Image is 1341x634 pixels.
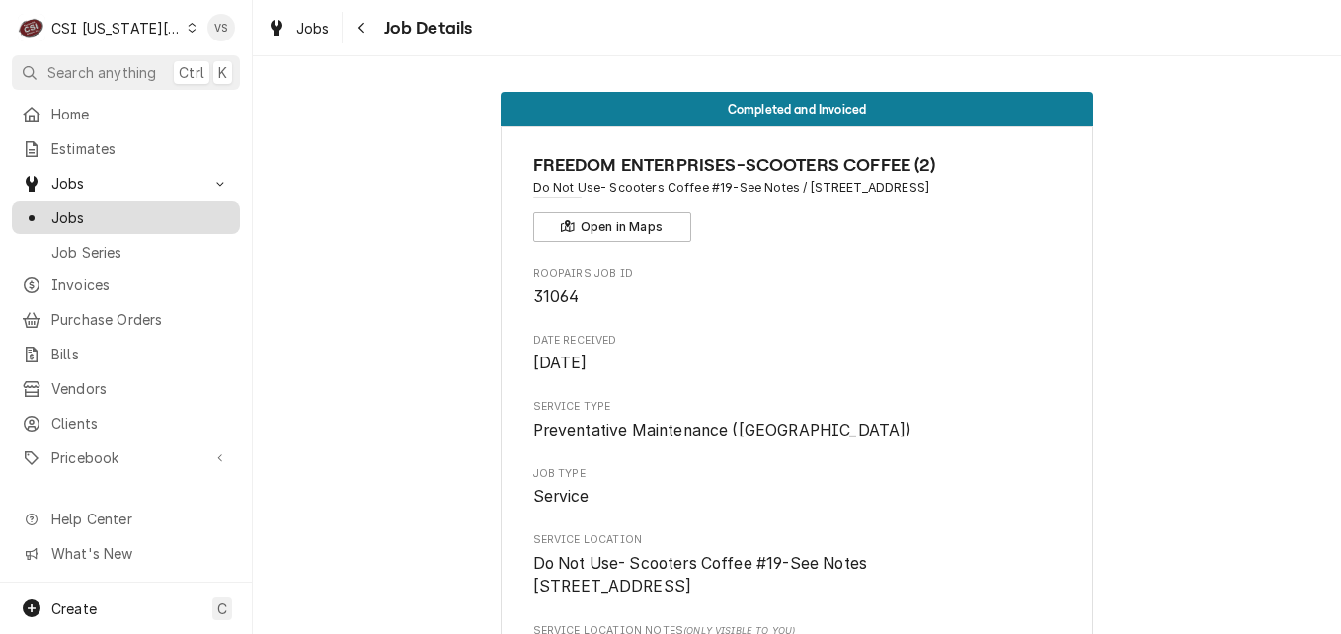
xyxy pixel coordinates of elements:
span: Vendors [51,378,230,399]
a: Invoices [12,269,240,301]
div: CSI Kansas City's Avatar [18,14,45,41]
a: Jobs [12,201,240,234]
button: Search anythingCtrlK [12,55,240,90]
a: Estimates [12,132,240,165]
a: Job Series [12,236,240,269]
button: Open in Maps [533,212,691,242]
span: Roopairs Job ID [533,266,1062,281]
span: Job Type [533,485,1062,509]
div: Job Type [533,466,1062,509]
a: Clients [12,407,240,439]
span: Date Received [533,352,1062,375]
span: What's New [51,543,228,564]
span: Service Type [533,399,1062,415]
span: Service [533,487,590,506]
div: CSI [US_STATE][GEOGRAPHIC_DATA] [51,18,182,39]
span: Invoices [51,275,230,295]
a: Bills [12,338,240,370]
a: Go to What's New [12,537,240,570]
span: Roopairs Job ID [533,285,1062,309]
a: Purchase Orders [12,303,240,336]
div: Status [501,92,1093,126]
span: Clients [51,413,230,434]
span: Help Center [51,509,228,529]
span: Service Location [533,552,1062,598]
span: Job Type [533,466,1062,482]
div: Service Type [533,399,1062,441]
span: Date Received [533,333,1062,349]
span: Search anything [47,62,156,83]
a: Jobs [259,12,338,44]
div: Vicky Stuesse's Avatar [207,14,235,41]
span: Ctrl [179,62,204,83]
div: C [18,14,45,41]
span: Pricebook [51,447,200,468]
span: Service Type [533,419,1062,442]
span: Job Series [51,242,230,263]
div: Roopairs Job ID [533,266,1062,308]
button: Navigate back [347,12,378,43]
span: [DATE] [533,354,588,372]
div: Date Received [533,333,1062,375]
span: Purchase Orders [51,309,230,330]
span: Estimates [51,138,230,159]
span: Preventative Maintenance ([GEOGRAPHIC_DATA]) [533,421,912,439]
span: Job Details [378,15,473,41]
a: Vendors [12,372,240,405]
a: Go to Jobs [12,167,240,199]
span: Completed and Invoiced [728,103,867,116]
span: Address [533,179,1062,197]
span: Service Location [533,532,1062,548]
span: Jobs [296,18,330,39]
span: C [217,598,227,619]
span: 31064 [533,287,580,306]
span: K [218,62,227,83]
a: Home [12,98,240,130]
a: Go to Pricebook [12,441,240,474]
span: Do Not Use- Scooters Coffee #19-See Notes [STREET_ADDRESS] [533,554,868,596]
span: Name [533,152,1062,179]
span: Home [51,104,230,124]
span: Jobs [51,207,230,228]
div: Service Location [533,532,1062,598]
a: Go to Help Center [12,503,240,535]
div: Client Information [533,152,1062,242]
div: VS [207,14,235,41]
span: Bills [51,344,230,364]
span: Jobs [51,173,200,194]
span: Create [51,600,97,617]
